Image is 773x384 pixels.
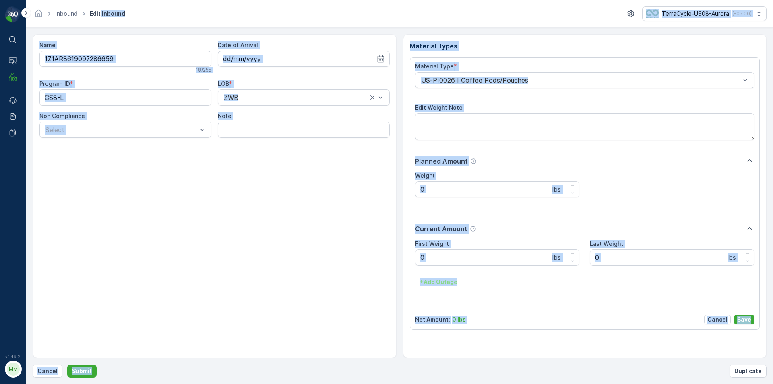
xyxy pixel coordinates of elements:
label: Program ID [39,80,70,87]
img: logo [5,6,21,23]
label: Name [39,42,56,48]
label: First Weight [415,240,449,247]
label: Note [218,112,231,119]
button: TerraCycle-US08-Aurora(-05:00) [642,6,767,21]
p: Planned Amount [415,156,468,166]
button: +Add Outage [415,276,462,289]
p: Duplicate [734,367,762,375]
div: MM [7,363,20,376]
p: Current Amount [415,224,467,234]
p: Select [45,125,197,135]
span: Edit Inbound [88,10,127,18]
label: Weight [415,172,435,179]
div: Help Tooltip Icon [470,158,477,164]
p: Cancel [707,316,728,324]
p: Net Amount : [415,316,450,324]
p: ( -05:00 ) [732,10,752,17]
label: LOB [218,80,229,87]
p: TerraCycle-US08-Aurora [662,10,729,18]
p: Save [737,316,751,324]
label: Non Compliance [39,112,85,119]
label: Last Weight [590,240,623,247]
p: 0 lbs [452,316,466,324]
label: Date of Arrival [218,42,258,48]
input: dd/mm/yyyy [218,51,390,67]
button: Submit [67,365,97,378]
button: Cancel [704,315,731,324]
p: + Add Outage [420,278,457,286]
p: lbs [552,185,561,194]
a: Homepage [34,12,43,19]
p: Material Types [410,41,760,51]
img: image_ci7OI47.png [646,9,659,18]
button: Duplicate [730,365,767,378]
p: 18 / 255 [196,67,211,73]
p: Cancel [37,367,58,375]
label: Material Type [415,63,454,70]
a: Inbound [55,10,78,17]
button: MM [5,361,21,378]
label: Edit Weight Note [415,104,463,111]
button: Save [734,315,754,324]
p: lbs [552,253,561,262]
button: Cancel [33,365,62,378]
span: v 1.49.2 [5,354,21,359]
div: Help Tooltip Icon [470,226,476,232]
p: lbs [728,253,736,262]
p: Submit [72,367,92,375]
